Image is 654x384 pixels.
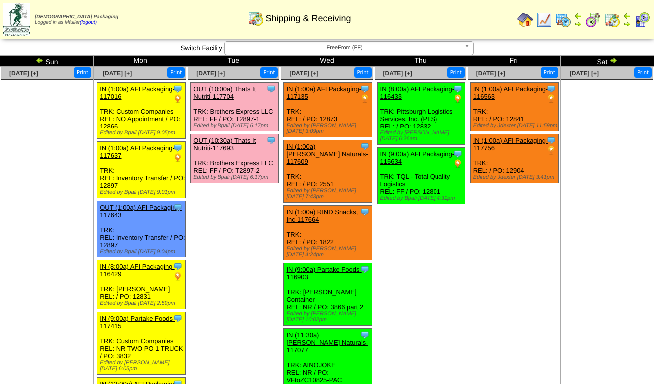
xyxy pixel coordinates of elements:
img: PO [173,271,183,281]
img: PO [546,94,556,104]
a: [DATE] [+] [196,70,225,77]
a: IN (1:00a) RIND Snacks, Inc-117664 [286,208,358,223]
img: Tooltip [173,261,183,271]
div: Edited by Bpali [DATE] 6:17pm [193,174,278,180]
div: Edited by Jdexter [DATE] 11:59pm [473,123,559,128]
img: Tooltip [173,84,183,94]
div: Edited by [PERSON_NAME] [DATE] 3:09pm [286,123,372,134]
td: Fri [467,56,560,67]
button: Print [354,67,372,78]
a: [DATE] [+] [570,70,599,77]
a: OUT (10:00a) Thats It Nutriti-117704 [193,85,256,100]
a: [DATE] [+] [103,70,132,77]
img: home.gif [517,12,533,28]
a: IN (9:00a) Partake Foods-117415 [100,315,175,330]
img: Tooltip [360,84,370,94]
img: line_graph.gif [536,12,552,28]
a: IN (9:00a) AFI Packaging-115634 [380,150,455,165]
img: arrowright.gif [623,20,631,28]
a: IN (8:00a) AFI Packaging-116433 [380,85,455,100]
div: TRK: Custom Companies REL: NR TWO PO 1 TRUCK / PO: 3832 [97,312,186,375]
img: calendarprod.gif [555,12,571,28]
img: PO [173,94,183,104]
img: PO [453,159,463,169]
div: Edited by Bpali [DATE] 9:01pm [100,189,185,195]
div: Edited by Bpali [DATE] 9:04pm [100,249,185,255]
a: [DATE] [+] [9,70,38,77]
div: Edited by [PERSON_NAME] [DATE] 4:24pm [286,246,372,257]
div: TRK: [PERSON_NAME] REL: / PO: 12831 [97,260,186,309]
div: TRK: Brothers Express LLC REL: FF / PO: T2897-2 [191,134,279,183]
img: Tooltip [173,143,183,153]
img: arrowleft.gif [574,12,582,20]
div: TRK: REL: / PO: 12841 [470,83,559,131]
img: Tooltip [266,84,276,94]
div: Edited by Bpali [DATE] 9:05pm [100,130,185,136]
a: (logout) [80,20,97,25]
div: TRK: REL: / PO: 2551 [284,140,372,203]
div: TRK: REL: Inventory Transfer / PO: 12897 [97,142,186,198]
img: Tooltip [266,135,276,145]
img: calendarinout.gif [604,12,620,28]
a: IN (8:00a) AFI Packaging-116429 [100,263,175,278]
a: IN (9:00a) Partake Foods-116903 [286,266,361,281]
div: Edited by [PERSON_NAME] [DATE] 7:43pm [286,188,372,200]
div: Edited by [PERSON_NAME] [DATE] 10:02pm [286,311,372,323]
a: IN (1:00a) [PERSON_NAME] Naturals-117609 [286,143,368,165]
div: TRK: Brothers Express LLC REL: FF / PO: T2897-1 [191,83,279,131]
div: TRK: REL: Inventory Transfer / PO: 12897 [97,201,186,257]
img: arrowright.gif [609,56,617,64]
button: Print [167,67,185,78]
div: TRK: REL: / PO: 12873 [284,83,372,137]
button: Print [541,67,558,78]
button: Print [447,67,465,78]
div: Edited by Bpali [DATE] 4:31pm [380,195,465,201]
img: calendarcustomer.gif [634,12,650,28]
div: TRK: REL: / PO: 12904 [470,134,559,183]
td: Mon [94,56,187,67]
a: OUT (10:30a) Thats It Nutriti-117693 [193,137,256,152]
div: Edited by Bpali [DATE] 2:59pm [100,300,185,306]
img: PO [360,94,370,104]
img: Tooltip [546,135,556,145]
span: [DATE] [+] [476,70,505,77]
a: OUT (1:00a) AFI Packaging-117643 [100,204,182,219]
span: Shipping & Receiving [265,13,351,24]
img: Tooltip [360,141,370,151]
a: IN (1:00a) AFI Packaging-117756 [473,137,548,152]
span: Logged in as Mfuller [35,14,118,25]
a: IN (1:00a) AFI Packaging-117135 [286,85,361,100]
td: Sun [0,56,94,67]
span: [DEMOGRAPHIC_DATA] Packaging [35,14,118,20]
img: arrowleft.gif [623,12,631,20]
img: Tooltip [453,149,463,159]
a: IN (11:30a) [PERSON_NAME] Naturals-117077 [286,331,368,354]
img: calendarblend.gif [585,12,601,28]
img: calendarinout.gif [248,10,264,26]
div: Edited by Jdexter [DATE] 3:41pm [473,174,559,180]
img: Tooltip [173,202,183,212]
img: Tooltip [173,313,183,323]
div: TRK: [PERSON_NAME] Container REL: NR / PO: 3866 part 2 [284,263,372,326]
img: arrowleft.gif [36,56,44,64]
img: Tooltip [360,330,370,340]
a: IN (1:00a) AFI Packaging-117016 [100,85,175,100]
a: [DATE] [+] [289,70,318,77]
a: [DATE] [+] [383,70,412,77]
div: TRK: TQL - Total Quality Logistics REL: FF / PO: 12801 [377,148,465,204]
div: Edited by Bpali [DATE] 6:17pm [193,123,278,128]
td: Wed [280,56,374,67]
img: Tooltip [360,264,370,274]
img: PO [173,153,183,163]
span: FreeFrom (FF) [229,42,460,54]
td: Thu [374,56,467,67]
a: IN (1:00a) AFI Packaging-116563 [473,85,548,100]
img: arrowright.gif [574,20,582,28]
img: Tooltip [453,84,463,94]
